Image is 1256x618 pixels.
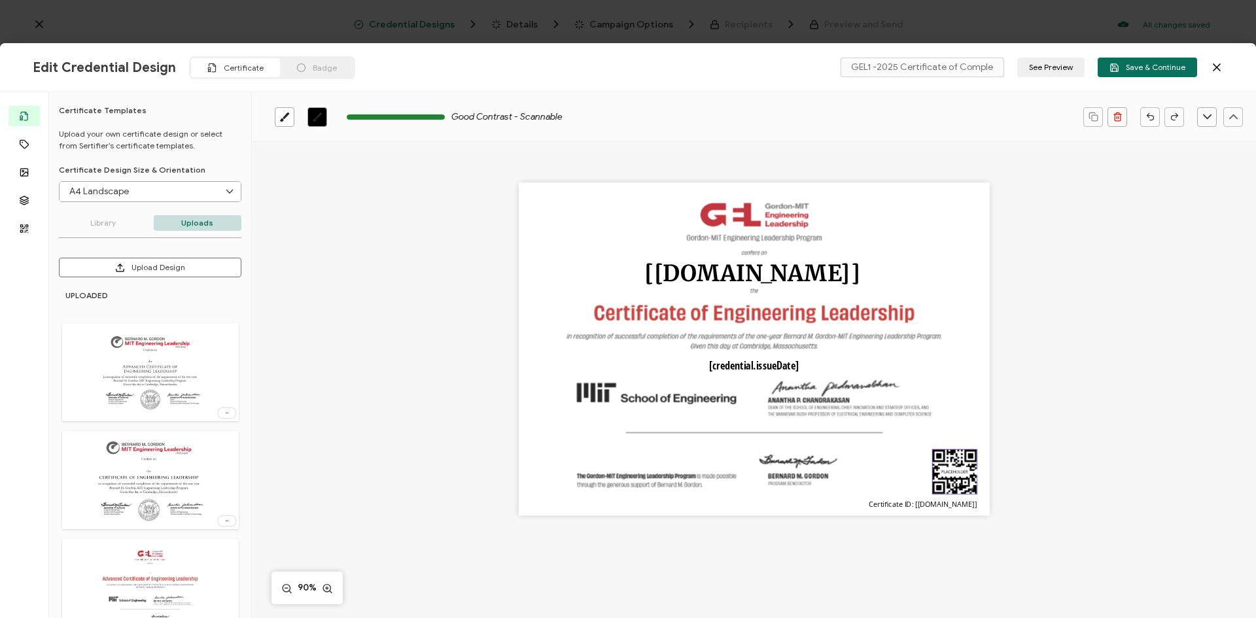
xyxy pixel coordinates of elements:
span: 90% [296,581,319,594]
pre: [[DOMAIN_NAME]] [644,260,860,287]
input: Name your certificate [841,58,1004,77]
span: Good Contrast - Scannable [451,110,563,124]
button: See Preview [1017,58,1085,77]
iframe: Chat Widget [1191,555,1256,618]
input: Select [60,182,241,201]
h6: UPLOADED [65,290,239,300]
ion-icon: brush [312,112,323,122]
p: Upload your own certificate design or select from Sertifier’s certificate templates. [59,128,241,152]
pre: [credential.issueDate] [709,358,799,373]
button: Save & Continue [1098,58,1197,77]
ion-icon: brush [279,112,290,122]
span: Badge [313,63,337,73]
p: Certificate Design Size & Orientation [59,165,241,175]
p: Uploads [154,215,242,231]
span: Save & Continue [1109,63,1185,73]
span: Edit Credential Design [33,60,176,76]
h6: Certificate Templates [59,105,241,115]
img: a85eb296-12c2-4bd8-8ac1-daf08c6105a3.png [94,438,207,523]
span: Certificate [224,63,264,73]
img: a74a5028-6029-4f51-8efa-6dfaa57228b2.png [94,330,207,415]
p: Library [59,215,147,231]
pre: Certificate ID: [[DOMAIN_NAME]] [869,499,977,509]
button: Upload Design [59,258,241,277]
